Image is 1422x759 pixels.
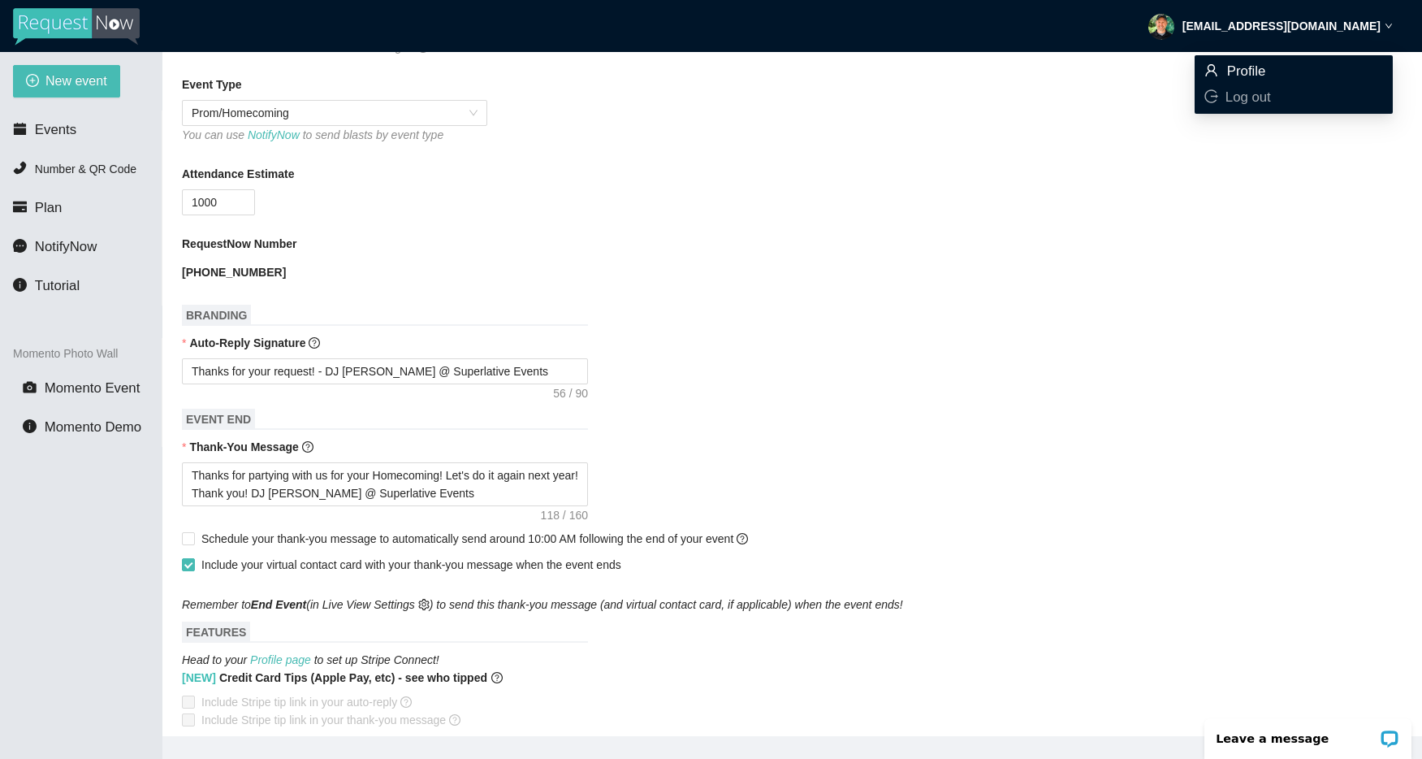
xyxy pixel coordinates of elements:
span: Momento Demo [45,419,141,435]
span: user [1204,63,1218,77]
span: Number & QR Code [35,163,136,176]
span: EVENT END [182,409,255,430]
a: Profile page [250,653,311,666]
textarea: Thanks for your request! - DJ [PERSON_NAME] @ Superlative Events [182,358,588,384]
span: question-circle [449,714,460,726]
b: Thank-You Message [189,440,298,453]
span: Tutorial [35,278,80,293]
span: camera [23,380,37,394]
span: phone [13,161,27,175]
span: Plan [35,200,63,215]
b: Event Type [182,76,242,93]
span: question-circle [400,696,412,708]
b: Auto-Reply Signature [189,336,305,349]
span: Profile [1227,63,1266,79]
span: question-circle [737,533,748,544]
span: Include your virtual contact card with your thank-you message when the event ends [201,558,621,571]
div: You can use to send blasts by event type [182,126,487,144]
span: [NEW] [182,671,216,684]
span: Momento Event [45,380,140,396]
span: Schedule your thank-you message to automatically send around 10:00 AM following the end of your e... [201,532,748,545]
span: NotifyNow [35,239,97,254]
span: question-circle [491,669,503,687]
a: NotifyNow [248,128,300,141]
span: BRANDING [182,305,251,326]
span: info-circle [23,419,37,433]
b: [PHONE_NUMBER] [182,266,286,279]
span: down [1385,22,1393,30]
span: Log out [1225,89,1271,105]
textarea: Thanks for partying with us for your Homecoming! Let's do it again next year! Thank you! DJ [PERS... [182,462,588,506]
strong: [EMAIL_ADDRESS][DOMAIN_NAME] [1182,20,1381,33]
span: plus-circle [26,74,39,89]
button: plus-circleNew event [13,65,120,98]
b: RequestNow Number [182,235,297,253]
span: question-circle [302,441,313,453]
span: calendar [13,122,27,136]
span: FEATURES [182,622,250,643]
b: Attendance Estimate [182,165,294,183]
span: Include Stripe tip link in your auto-reply [195,693,418,711]
span: logout [1204,89,1218,103]
span: Prom/Homecoming [192,101,478,125]
i: Remember to (in Live View Settings ) to send this thank-you message (and virtual contact card, if... [182,598,903,611]
b: End Event [251,598,306,611]
span: Include Stripe tip link in your thank-you message [195,711,467,729]
span: credit-card [13,200,27,214]
span: question-circle [309,337,320,349]
img: RequestNow [13,8,140,46]
span: setting [418,599,430,610]
span: info-circle [13,278,27,292]
img: 1d323498e4f3ddf9c69f0ffa8309f9bd [1148,14,1174,40]
iframe: LiveChat chat widget [1194,708,1422,759]
span: Events [35,122,76,137]
span: message [13,239,27,253]
b: Credit Card Tips (Apple Pay, etc) - see who tipped [182,669,487,687]
i: Head to your to set up Stripe Connect! [182,653,439,666]
span: New event [45,71,107,91]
